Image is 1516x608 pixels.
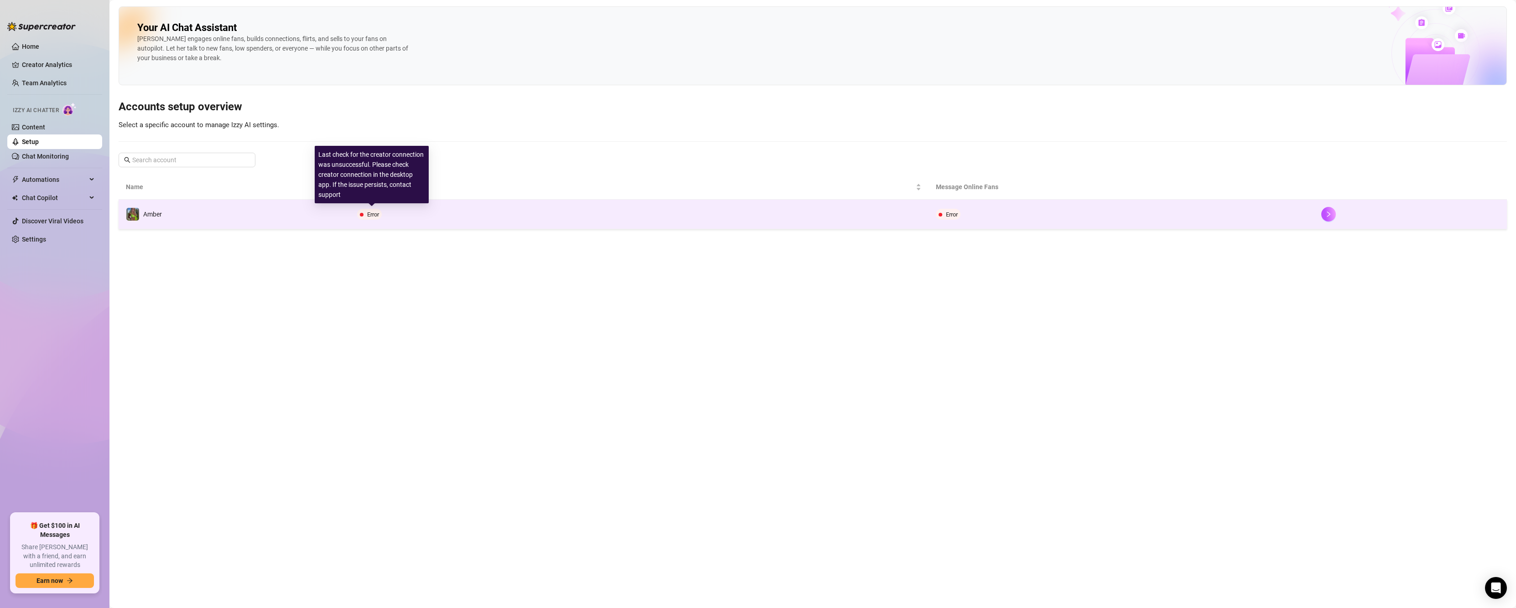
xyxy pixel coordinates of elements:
[119,121,279,129] span: Select a specific account to manage Izzy AI settings.
[1321,207,1336,222] button: right
[124,157,130,163] span: search
[315,146,429,203] div: Last check for the creator connection was unsuccessful. Please check creator connection in the de...
[22,43,39,50] a: Home
[16,521,94,539] span: 🎁 Get $100 in AI Messages
[36,577,63,584] span: Earn now
[7,22,76,31] img: logo-BBDzfeDw.svg
[16,573,94,588] button: Earn nowarrow-right
[16,543,94,570] span: Share [PERSON_NAME] with a friend, and earn unlimited rewards
[62,103,77,116] img: AI Chatter
[367,211,379,218] span: Error
[350,175,928,200] th: Private Chats
[1485,577,1507,599] div: Open Intercom Messenger
[22,153,69,160] a: Chat Monitoring
[119,175,350,200] th: Name
[22,172,87,187] span: Automations
[143,211,162,218] span: Amber
[22,236,46,243] a: Settings
[22,79,67,87] a: Team Analytics
[357,182,914,192] span: Private Chats
[22,124,45,131] a: Content
[946,211,958,218] span: Error
[1325,211,1332,217] span: right
[12,195,18,201] img: Chat Copilot
[137,34,411,63] div: [PERSON_NAME] engages online fans, builds connections, flirts, and sells to your fans on autopilo...
[132,155,243,165] input: Search account
[119,100,1507,114] h3: Accounts setup overview
[929,175,1314,200] th: Message Online Fans
[137,21,237,34] h2: Your AI Chat Assistant
[22,138,39,145] a: Setup
[12,176,19,183] span: thunderbolt
[22,191,87,205] span: Chat Copilot
[67,577,73,584] span: arrow-right
[13,106,59,115] span: Izzy AI Chatter
[126,208,139,221] img: Amber
[22,217,83,225] a: Discover Viral Videos
[22,57,95,72] a: Creator Analytics
[126,182,335,192] span: Name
